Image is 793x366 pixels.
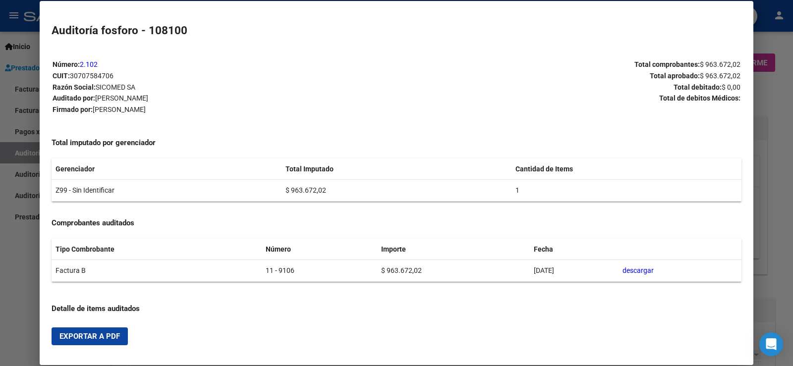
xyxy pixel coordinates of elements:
[623,266,654,274] a: descargar
[52,303,741,314] h4: Detalle de items auditados
[52,260,262,282] td: Factura B
[262,239,377,260] th: Número
[511,158,741,180] th: Cantidad de Items
[52,180,282,202] td: Z99 - Sin Identificar
[511,180,741,202] td: 1
[700,72,740,80] span: $ 963.672,02
[53,93,396,104] p: Auditado por:
[759,332,783,356] div: Open Intercom Messenger
[282,158,511,180] th: Total Imputado
[397,59,740,70] p: Total comprobantes:
[53,70,396,82] p: CUIT:
[262,260,377,282] td: 11 - 9106
[96,83,135,91] span: SICOMED SA
[53,104,396,115] p: Firmado por:
[52,158,282,180] th: Gerenciador
[530,239,619,260] th: Fecha
[377,260,530,282] td: $ 963.672,02
[722,83,740,91] span: $ 0,00
[397,70,740,82] p: Total aprobado:
[93,105,146,113] span: [PERSON_NAME]
[59,332,120,341] span: Exportar a PDF
[53,82,396,93] p: Razón Social:
[52,137,741,149] h4: Total imputado por gerenciador
[52,239,262,260] th: Tipo Combrobante
[397,93,740,104] p: Total de debitos Médicos:
[95,94,148,102] span: [PERSON_NAME]
[52,217,741,229] h4: Comprobantes auditados
[53,59,396,70] p: Número:
[52,22,741,39] h2: Auditoría fosforo - 108100
[397,82,740,93] p: Total debitado:
[377,239,530,260] th: Importe
[700,60,740,68] span: $ 963.672,02
[52,327,128,345] button: Exportar a PDF
[530,260,619,282] td: [DATE]
[282,180,511,202] td: $ 963.672,02
[70,72,113,80] span: 30707584706
[80,60,98,68] a: 2.102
